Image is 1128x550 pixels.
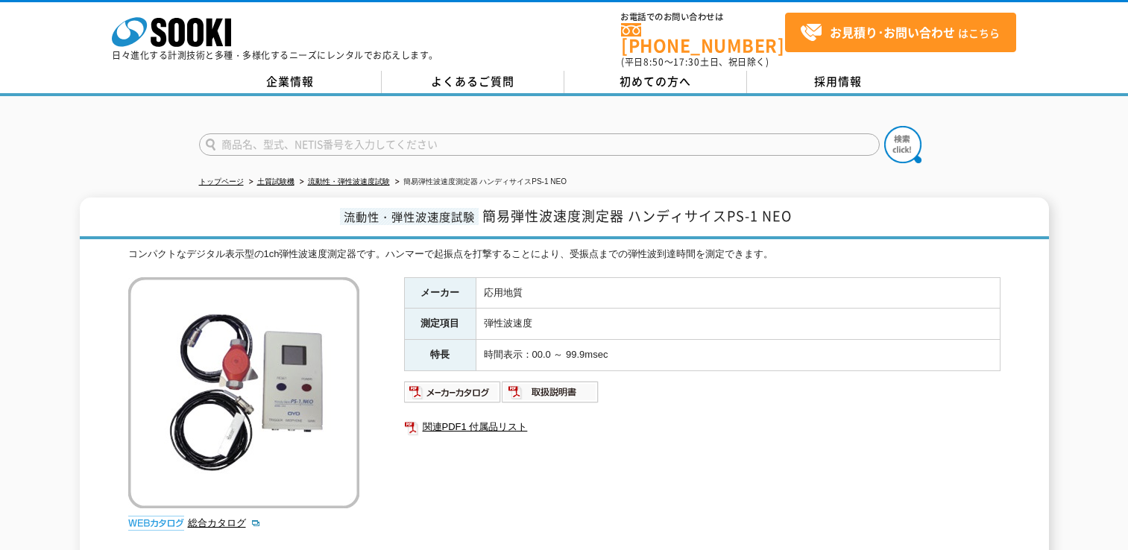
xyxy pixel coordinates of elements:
[257,177,294,186] a: 土質試験機
[673,55,700,69] span: 17:30
[199,71,382,93] a: 企業情報
[502,380,599,404] img: 取扱説明書
[382,71,564,93] a: よくあるご質問
[884,126,921,163] img: btn_search.png
[476,277,1000,309] td: 応用地質
[800,22,1000,44] span: はこちら
[621,55,769,69] span: (平日 ～ 土日、祝日除く)
[404,277,476,309] th: メーカー
[340,208,479,225] span: 流動性・弾性波速度試験
[392,174,567,190] li: 簡易弾性波速度測定器 ハンディサイスPS-1 NEO
[404,340,476,371] th: 特長
[643,55,664,69] span: 8:50
[621,13,785,22] span: お電話でのお問い合わせは
[404,309,476,340] th: 測定項目
[404,380,502,404] img: メーカーカタログ
[199,133,880,156] input: 商品名、型式、NETIS番号を入力してください
[476,340,1000,371] td: 時間表示：00.0 ～ 99.9msec
[188,517,261,528] a: 総合カタログ
[476,309,1000,340] td: 弾性波速度
[112,51,438,60] p: 日々進化する計測技術と多種・多様化するニーズにレンタルでお応えします。
[621,23,785,54] a: [PHONE_NUMBER]
[830,23,955,41] strong: お見積り･お問い合わせ
[482,206,792,226] span: 簡易弾性波速度測定器 ハンディサイスPS-1 NEO
[308,177,390,186] a: 流動性・弾性波速度試験
[128,516,184,531] img: webカタログ
[128,277,359,508] img: 簡易弾性波速度測定器 ハンディサイスPS-1 NEO
[747,71,930,93] a: 採用情報
[620,73,691,89] span: 初めての方へ
[785,13,1016,52] a: お見積り･お問い合わせはこちら
[502,390,599,401] a: 取扱説明書
[404,417,1001,437] a: 関連PDF1 付属品リスト
[199,177,244,186] a: トップページ
[128,247,1001,262] div: コンパクトなデジタル表示型の1ch弾性波速度測定器です。ハンマーで起振点を打撃することにより、受振点までの弾性波到達時間を測定できます。
[564,71,747,93] a: 初めての方へ
[404,390,502,401] a: メーカーカタログ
